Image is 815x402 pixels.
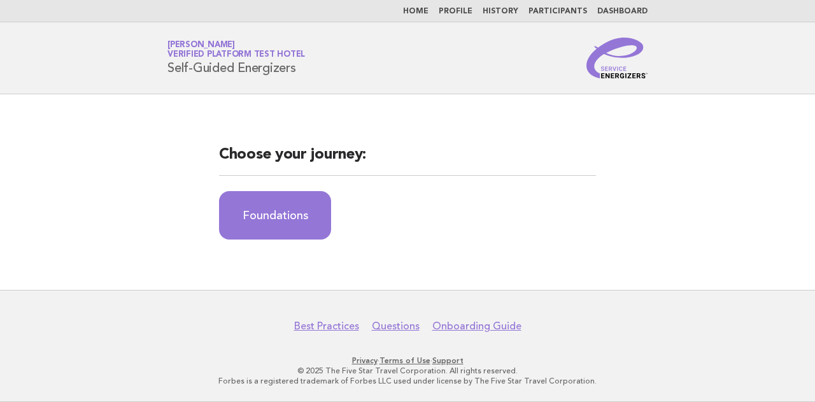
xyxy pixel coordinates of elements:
[597,8,648,15] a: Dashboard
[167,41,305,59] a: [PERSON_NAME]Verified Platform Test Hotel
[379,356,430,365] a: Terms of Use
[18,376,797,386] p: Forbes is a registered trademark of Forbes LLC used under license by The Five Star Travel Corpora...
[439,8,472,15] a: Profile
[483,8,518,15] a: History
[219,145,596,176] h2: Choose your journey:
[18,366,797,376] p: © 2025 The Five Star Travel Corporation. All rights reserved.
[167,41,305,75] h1: Self-Guided Energizers
[528,8,587,15] a: Participants
[167,51,305,59] span: Verified Platform Test Hotel
[372,320,420,333] a: Questions
[432,320,521,333] a: Onboarding Guide
[294,320,359,333] a: Best Practices
[18,355,797,366] p: · ·
[432,356,464,365] a: Support
[586,38,648,78] img: Service Energizers
[352,356,378,365] a: Privacy
[219,191,331,240] a: Foundations
[403,8,429,15] a: Home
